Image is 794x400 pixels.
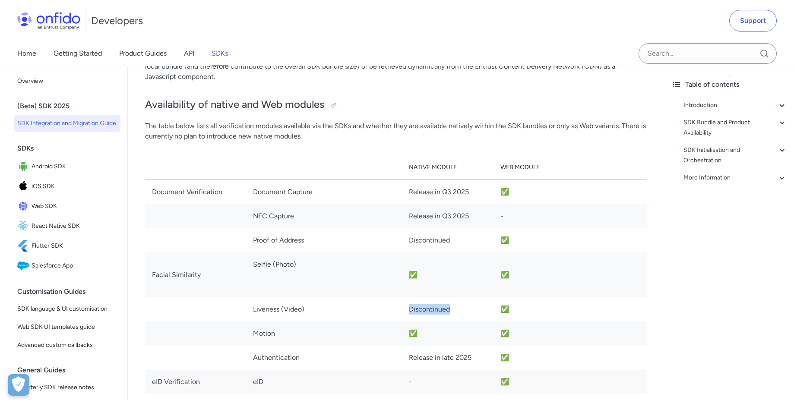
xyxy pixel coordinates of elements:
td: Liveness (Video) [246,297,402,321]
span: Overview [17,76,117,86]
a: IconSalesforce AppSalesforce App [14,256,120,275]
button: Open Preferences [8,374,29,396]
h2: Availability of native and Web modules [145,98,647,112]
a: Product Guides [119,41,167,66]
td: Motion [246,321,402,346]
span: Quarterly SDK release notes [17,382,117,393]
img: IconiOS SDK [17,180,32,192]
a: IconAndroid SDKAndroid SDK [14,157,120,176]
span: Android SDK [32,161,117,173]
a: Introduction [683,100,787,110]
span: Web SDK [32,200,117,212]
h1: Developers [91,14,143,28]
td: ✅ [493,297,647,321]
a: IconiOS SDKiOS SDK [14,177,120,196]
a: SDKs [212,41,228,66]
td: Release in Q3 2025 [402,180,494,204]
th: Native module [402,155,494,180]
div: Table of contents [671,79,787,90]
img: IconWeb SDK [17,200,32,212]
span: SDK Integration and Migration Guide [17,118,117,129]
td: ✅ [493,228,647,252]
a: SDK Integration and Migration Guide [14,115,120,132]
td: Proof of Address [246,228,402,252]
div: General Guides [17,362,124,379]
span: React Native SDK [32,220,117,232]
p: The table below lists all verification modules available via the SDKs and whether they are availa... [145,121,647,142]
a: Home [17,41,36,66]
td: NFC Capture [246,204,402,228]
span: iOS SDK [32,180,117,192]
a: Web SDK UI templates guide [14,318,120,336]
input: Onfido search input field [639,43,777,64]
td: ✅ [402,252,494,297]
td: ✅ [493,346,647,370]
span: Salesforce App [32,260,117,272]
img: IconSalesforce App [17,260,32,272]
div: Cookie Preferences [8,374,29,396]
td: - [493,204,647,228]
a: SDK Bundle and Product Availability [683,117,787,138]
td: Document Capture [246,180,402,204]
a: IconFlutter SDKFlutter SDK [14,236,120,255]
td: Release in late 2025 [402,346,494,370]
div: Customisation Guides [17,283,124,300]
td: eID [246,370,402,394]
a: Advanced custom callbacks [14,337,120,354]
a: IconWeb SDKWeb SDK [14,197,120,216]
td: Release in Q3 2025 [402,204,494,228]
a: Support [729,10,777,31]
img: IconReact Native SDK [17,220,32,232]
a: IconReact Native SDKReact Native SDK [14,217,120,236]
td: Discontinued [402,297,494,321]
a: Getting Started [54,41,102,66]
td: eID Verification [145,370,246,394]
th: Web module [493,155,647,180]
td: Document Verification [145,180,246,204]
p: 💡 A key innovation of this new generation of SDKs is the ability for the SDK integrator to select... [145,51,647,82]
td: ✅ [493,180,647,204]
td: Facial Similarity [145,252,246,297]
span: Flutter SDK [32,240,117,252]
a: Quarterly SDK release notes [14,379,120,396]
div: SDKs [17,140,124,157]
a: Overview [14,72,120,90]
img: IconAndroid SDK [17,161,32,173]
td: ✅ [493,321,647,346]
td: Authentication [246,346,402,370]
span: SDK language & UI customisation [17,304,117,314]
a: SDK Initialisation and Orchestration [683,145,787,166]
span: Advanced custom callbacks [17,340,117,350]
a: More Information [683,173,787,183]
span: Web SDK UI templates guide [17,322,117,332]
img: IconFlutter SDK [17,240,32,252]
td: ✅ [493,370,647,394]
img: Onfido Logo [17,12,80,29]
td: - [402,370,494,394]
a: API [184,41,194,66]
td: ✅ [493,252,647,297]
td: ✅ [402,321,494,346]
td: Selfie (Photo) [246,252,402,297]
td: Discontinued [402,228,494,252]
div: (Beta) SDK 2025 [17,98,124,115]
a: SDK language & UI customisation [14,300,120,318]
